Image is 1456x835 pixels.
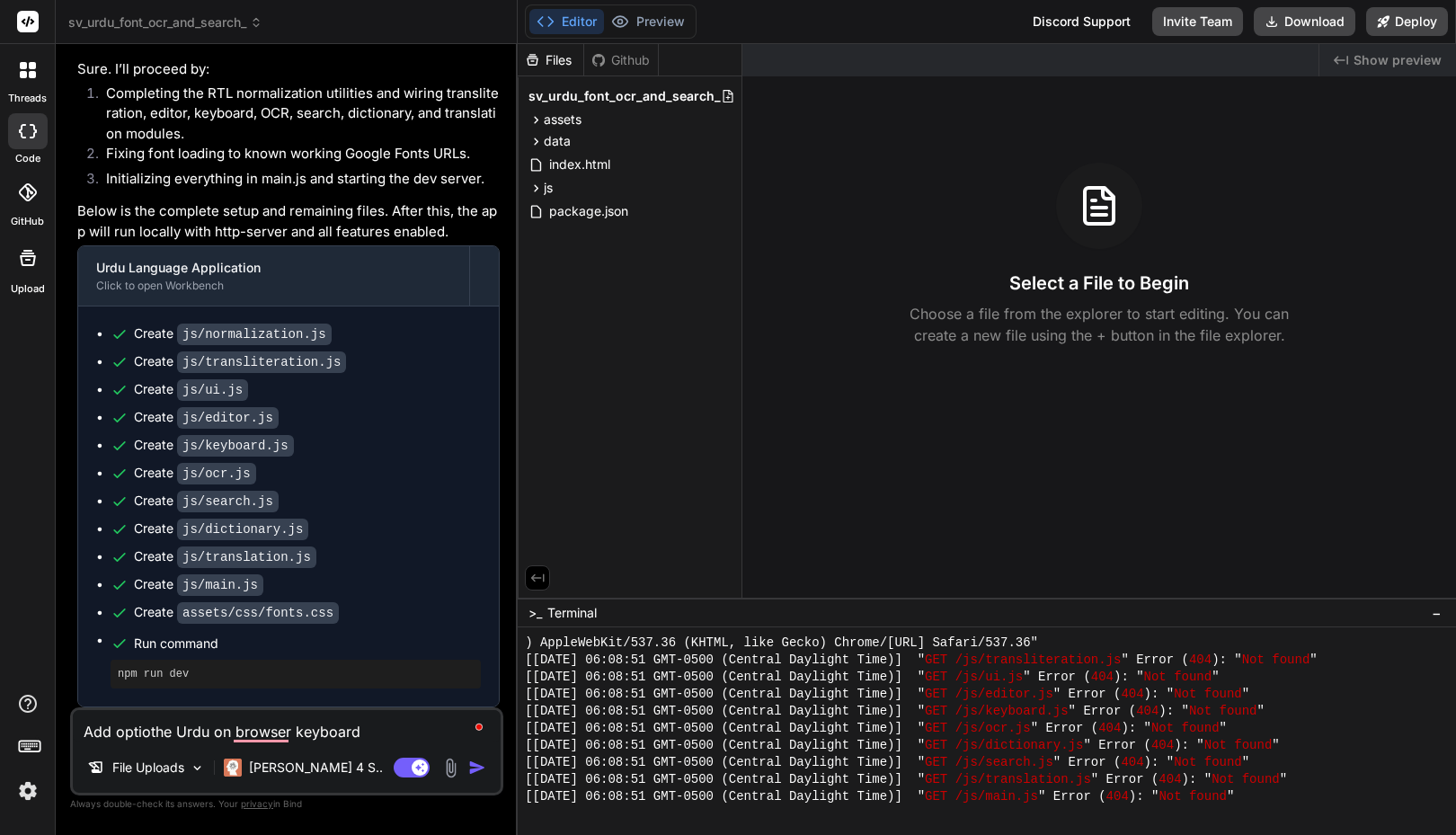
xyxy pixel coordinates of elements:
textarea: To enrich screen reader interactions, please activate Accessibility in Grammarly extension settings [73,710,501,742]
p: [PERSON_NAME] 4 S.. [249,759,383,777]
span: 404 [1091,669,1114,686]
span: GET [925,669,947,686]
span: ): " [1114,669,1144,686]
code: js/search.js [177,491,279,512]
span: ): " [1159,703,1189,720]
div: Files [518,51,583,69]
span: " [1257,703,1265,720]
label: Upload [11,281,45,297]
span: /js/translation.js [955,771,1091,788]
span: /js/dictionary.js [955,737,1084,754]
span: GET [925,754,947,771]
label: code [15,151,40,166]
div: Create [134,380,248,399]
span: " [1220,720,1227,737]
span: Not found [1159,788,1227,805]
span: [[DATE] 06:08:51 GMT-0500 (Central Daylight Time)] " [525,771,925,788]
code: js/keyboard.js [177,435,294,457]
div: Create [134,324,332,343]
span: privacy [241,798,273,809]
div: Create [134,352,346,371]
li: Completing the RTL normalization utilities and wiring transliteration, editor, keyboard, OCR, sea... [92,84,500,145]
span: js [544,179,553,197]
p: Below is the complete setup and remaining files. After this, the app will run locally with http-s... [77,201,500,242]
span: /js/editor.js [955,686,1053,703]
code: js/transliteration.js [177,351,346,373]
span: ): " [1129,788,1159,805]
label: threads [8,91,47,106]
span: [[DATE] 06:08:51 GMT-0500 (Central Daylight Time)] " [525,737,925,754]
div: Urdu Language Application [96,259,451,277]
span: data [544,132,571,150]
button: Editor [529,9,604,34]
span: /js/keyboard.js [955,703,1069,720]
button: Invite Team [1152,7,1243,36]
div: Create [134,603,339,622]
span: /js/transliteration.js [955,652,1122,669]
span: " Error ( [1031,720,1099,737]
span: ): " [1144,686,1175,703]
span: " [1310,652,1317,669]
span: Not found [1204,737,1273,754]
p: File Uploads [112,759,184,777]
code: js/ui.js [177,379,248,401]
span: Not found [1174,754,1242,771]
span: /js/main.js [955,788,1038,805]
span: [[DATE] 06:08:51 GMT-0500 (Central Daylight Time)] " [525,652,925,669]
span: [[DATE] 06:08:51 GMT-0500 (Central Daylight Time)] " [525,669,925,686]
label: GitHub [11,214,44,229]
div: Github [584,51,658,69]
div: Create [134,464,256,483]
span: ): " [1121,720,1151,737]
span: sv_urdu_font_ocr_and_search_ [68,13,262,31]
code: js/dictionary.js [177,519,308,540]
span: " Error ( [1038,788,1106,805]
button: Preview [604,9,692,34]
span: package.json [547,200,630,222]
span: " [1212,669,1219,686]
span: [[DATE] 06:08:51 GMT-0500 (Central Daylight Time)] " [525,788,925,805]
span: GET [925,686,947,703]
span: ): " [1144,754,1175,771]
button: Urdu Language ApplicationClick to open Workbench [78,246,469,306]
span: − [1432,604,1442,622]
h3: Select a File to Begin [1009,271,1189,296]
span: " Error ( [1023,669,1091,686]
span: Run command [134,635,481,653]
button: Download [1254,7,1355,36]
span: GET [925,720,947,737]
span: " Error ( [1091,771,1159,788]
p: Choose a file from the explorer to start editing. You can create a new file using the + button in... [898,303,1301,346]
span: GET [925,771,947,788]
span: " [1242,754,1249,771]
span: ): " [1212,652,1242,669]
span: " Error ( [1053,686,1122,703]
img: attachment [440,758,461,778]
span: /js/search.js [955,754,1053,771]
span: GET [925,703,947,720]
span: GET [925,652,947,669]
span: >_ [528,604,542,622]
span: ): " [1182,771,1212,788]
button: − [1428,599,1445,627]
div: Create [134,575,263,594]
span: 404 [1121,686,1143,703]
span: " Error ( [1083,737,1151,754]
code: assets/css/fonts.css [177,602,339,624]
img: Pick Models [190,760,205,776]
p: Sure. I’ll proceed by: [77,59,500,80]
li: Fixing font loading to known working Google Fonts URLs. [92,144,500,169]
span: /js/ui.js [955,669,1024,686]
span: 404 [1136,703,1159,720]
span: Show preview [1354,51,1442,69]
div: Create [134,492,279,511]
span: Not found [1242,652,1310,669]
div: Click to open Workbench [96,279,451,293]
img: settings [13,776,43,806]
div: Discord Support [1022,7,1141,36]
pre: npm run dev [118,667,474,681]
span: assets [544,111,582,129]
span: " Error ( [1121,652,1189,669]
span: Not found [1189,703,1257,720]
div: Create [134,408,279,427]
